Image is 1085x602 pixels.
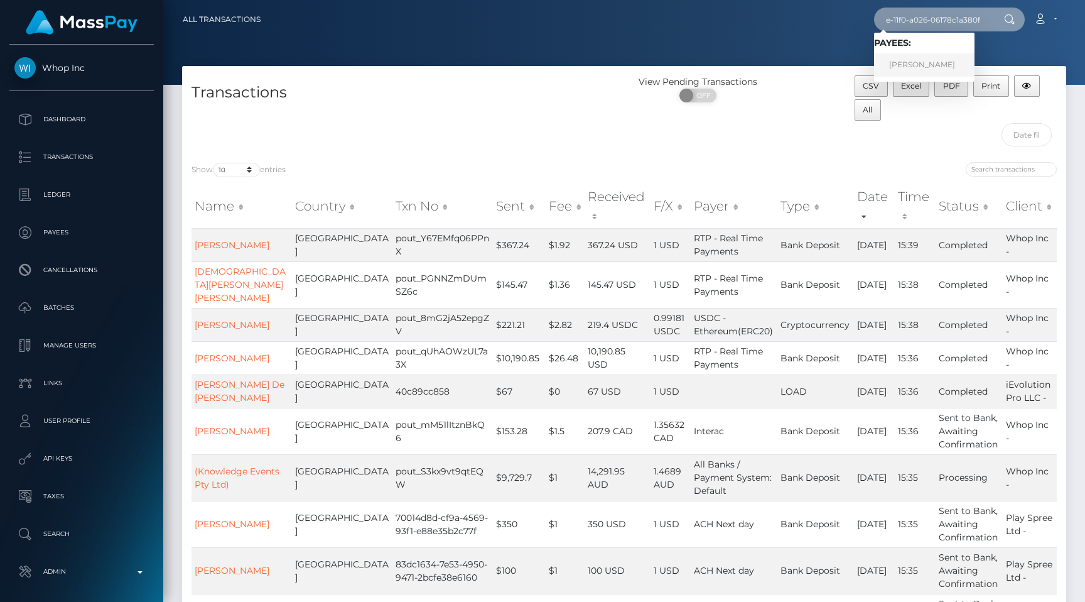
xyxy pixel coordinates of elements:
[195,466,279,490] a: (Knowledge Events Pty Ltd)
[1003,547,1057,594] td: Play Spree Ltd -
[546,308,585,341] td: $2.82
[546,184,585,229] th: Fee: activate to sort column ascending
[1003,261,1057,308] td: Whop Inc -
[936,228,1003,261] td: Completed
[392,341,493,375] td: pout_qUhAOWzUL7a3X
[854,184,895,229] th: Date: activate to sort column ascending
[650,308,691,341] td: 0.99181 USDC
[213,163,260,177] select: Showentries
[546,501,585,547] td: $1
[14,374,149,393] p: Links
[183,6,261,33] a: All Transactions
[777,308,854,341] td: Cryptocurrency
[585,454,650,501] td: 14,291.95 AUD
[1003,184,1057,229] th: Client: activate to sort column ascending
[895,375,936,408] td: 15:36
[777,408,854,454] td: Bank Deposit
[546,408,585,454] td: $1.5
[546,375,585,408] td: $0
[195,425,269,437] a: [PERSON_NAME]
[777,184,854,229] th: Type: activate to sort column ascending
[1003,308,1057,341] td: Whop Inc -
[493,308,546,341] td: $221.21
[9,330,154,361] a: Manage Users
[9,217,154,248] a: Payees
[936,184,1003,229] th: Status: activate to sort column ascending
[493,228,546,261] td: $367.24
[874,8,992,31] input: Search...
[493,375,546,408] td: $67
[493,454,546,501] td: $9,729.7
[493,261,546,308] td: $145.47
[493,184,546,229] th: Sent: activate to sort column ascending
[195,239,269,251] a: [PERSON_NAME]
[292,547,392,594] td: [GEOGRAPHIC_DATA]
[9,62,154,74] span: Whop Inc
[895,547,936,594] td: 15:35
[694,459,772,496] span: All Banks / Payment System: Default
[9,292,154,324] a: Batches
[694,518,754,530] span: ACH Next day
[9,368,154,399] a: Links
[895,454,936,501] td: 15:35
[863,81,879,90] span: CSV
[650,375,691,408] td: 1 USD
[694,312,773,337] span: USDC - Ethereum(ERC20)
[9,556,154,588] a: Admin
[9,141,154,173] a: Transactions
[694,233,763,257] span: RTP - Real Time Payments
[895,184,936,229] th: Time: activate to sort column ascending
[691,184,777,229] th: Payer: activate to sort column ascending
[9,254,154,286] a: Cancellations
[936,375,1003,408] td: Completed
[1003,375,1057,408] td: iEvolution Pro LLC -
[854,228,895,261] td: [DATE]
[650,228,691,261] td: 1 USD
[292,261,392,308] td: [GEOGRAPHIC_DATA]
[392,308,493,341] td: pout_8mG2jA52epgZV
[392,501,493,547] td: 70014d8d-cf9a-4569-93f1-e88e35b2c77f
[863,105,872,114] span: All
[854,375,895,408] td: [DATE]
[694,425,724,437] span: Interac
[192,82,615,104] h4: Transactions
[14,223,149,242] p: Payees
[973,75,1009,97] button: Print
[686,89,718,102] span: OFF
[854,308,895,341] td: [DATE]
[392,375,493,408] td: 40c89cc858
[493,547,546,594] td: $100
[14,449,149,468] p: API Keys
[694,273,763,297] span: RTP - Real Time Payments
[292,341,392,375] td: [GEOGRAPHIC_DATA]
[854,261,895,308] td: [DATE]
[585,308,650,341] td: 219.4 USDC
[624,75,772,89] div: View Pending Transactions
[936,547,1003,594] td: Sent to Bank, Awaiting Confirmation
[546,261,585,308] td: $1.36
[893,75,930,97] button: Excel
[874,53,974,77] a: [PERSON_NAME]
[854,341,895,375] td: [DATE]
[195,565,269,576] a: [PERSON_NAME]
[854,454,895,501] td: [DATE]
[874,38,974,48] h6: Payees:
[546,454,585,501] td: $1
[895,501,936,547] td: 15:35
[392,228,493,261] td: pout_Y67EMfq06PPnX
[1003,501,1057,547] td: Play Spree Ltd -
[585,547,650,594] td: 100 USD
[854,547,895,594] td: [DATE]
[585,184,650,229] th: Received: activate to sort column ascending
[392,454,493,501] td: pout_S3kx9vt9qtEQW
[1001,123,1052,146] input: Date filter
[14,57,36,79] img: Whop Inc
[895,341,936,375] td: 15:36
[936,341,1003,375] td: Completed
[855,99,881,121] button: All
[936,501,1003,547] td: Sent to Bank, Awaiting Confirmation
[777,375,854,408] td: LOAD
[936,261,1003,308] td: Completed
[1003,228,1057,261] td: Whop Inc -
[14,298,149,317] p: Batches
